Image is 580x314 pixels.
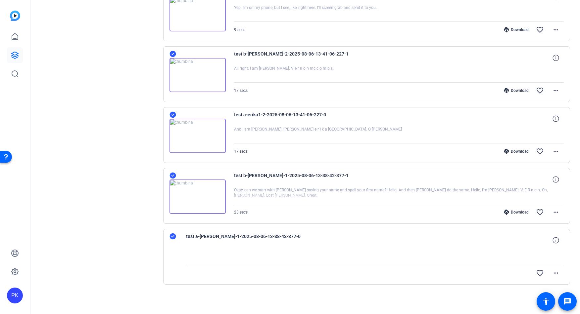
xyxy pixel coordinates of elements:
mat-icon: more_horiz [552,87,560,95]
mat-icon: message [563,297,571,305]
mat-icon: favorite_border [536,26,544,34]
img: blue-gradient.svg [10,11,20,21]
span: 17 secs [234,88,248,93]
div: PK [7,288,23,303]
mat-icon: favorite_border [536,87,544,95]
span: test a-[PERSON_NAME]-1-2025-08-06-13-38-42-377-0 [186,232,309,248]
mat-icon: more_horiz [552,26,560,34]
mat-icon: favorite_border [536,208,544,216]
mat-icon: more_horiz [552,269,560,277]
mat-icon: more_horiz [552,147,560,155]
img: thumb-nail [169,179,226,214]
mat-icon: favorite_border [536,269,544,277]
div: Download [501,210,532,215]
span: 9 secs [234,27,245,32]
span: test b-[PERSON_NAME]-1-2025-08-06-13-38-42-377-1 [234,172,357,187]
span: test b-[PERSON_NAME]-2-2025-08-06-13-41-06-227-1 [234,50,357,66]
mat-icon: more_horiz [552,208,560,216]
img: thumb-nail [169,119,226,153]
mat-icon: accessibility [542,297,550,305]
mat-icon: favorite_border [536,147,544,155]
div: Download [501,149,532,154]
span: 17 secs [234,149,248,154]
img: thumb-nail [169,58,226,92]
span: 23 secs [234,210,248,215]
span: test a-erika1-2-2025-08-06-13-41-06-227-0 [234,111,357,127]
div: Download [501,88,532,93]
div: Download [501,27,532,32]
